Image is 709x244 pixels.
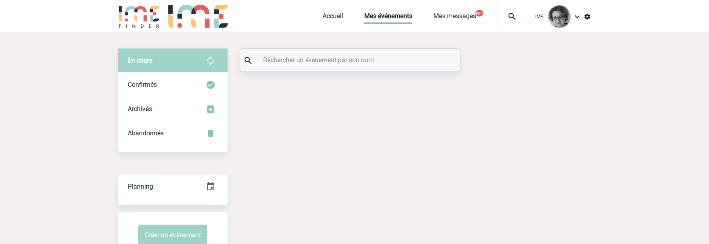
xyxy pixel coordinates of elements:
[535,14,543,19] span: IME
[118,175,228,199] div: Retrouvez ici tous vos événements organisés par date et état d'avancement
[128,57,152,64] span: En cours
[128,183,153,190] span: Planning
[433,12,476,23] a: Mes messages
[118,97,228,121] div: Retrouvez ici tous les événements que vous avez décidé d'archiver
[128,105,152,113] span: Archivés
[261,54,441,66] input: Rechercher un événement par son nom
[118,48,228,73] div: Retrouvez ici tous vos évènements avant confirmation
[323,12,343,23] a: Accueil
[118,121,228,145] div: Retrouvez ici tous vos événements annulés
[128,129,164,137] span: Abandonnés
[128,81,157,88] span: Confirmés
[118,174,228,198] a: Planning
[118,5,160,28] img: IME-Finder
[475,10,483,17] button: 99+
[364,12,412,23] a: Mes événements
[548,5,571,28] img: 101028-0.jpg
